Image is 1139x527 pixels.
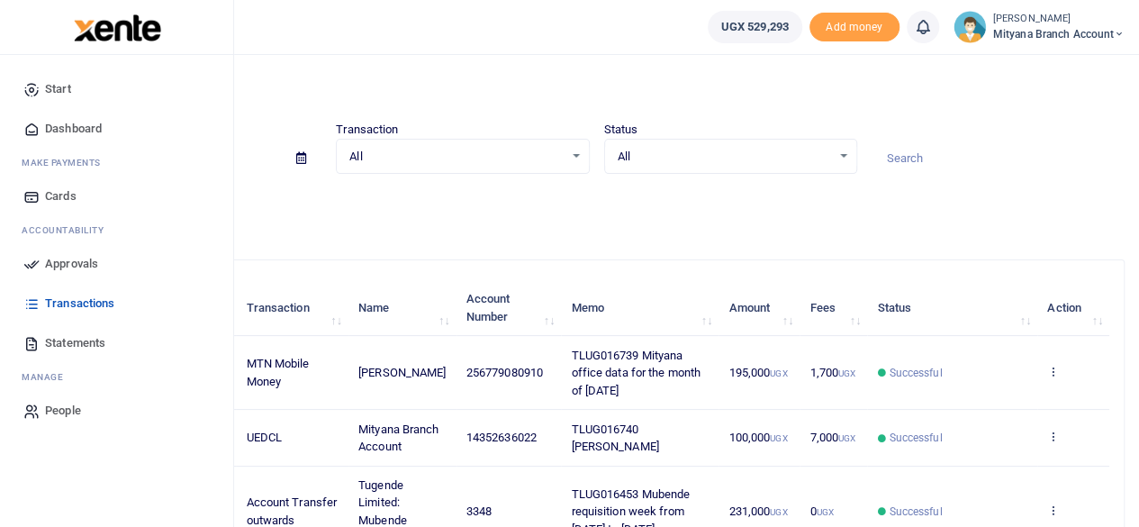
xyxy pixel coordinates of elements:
[246,357,309,388] span: MTN Mobile Money
[45,120,102,138] span: Dashboard
[1037,280,1109,336] th: Action: activate to sort column ascending
[954,11,986,43] img: profile-user
[571,349,701,397] span: TLUG016739 Mityana office data for the month of [DATE]
[809,366,855,379] span: 1,700
[809,13,899,42] li: Toup your wallet
[14,216,219,244] li: Ac
[728,366,787,379] span: 195,000
[466,366,543,379] span: 256779080910
[31,156,101,169] span: ake Payments
[72,20,161,33] a: logo-small logo-large logo-large
[571,423,658,454] span: TLUG016740 [PERSON_NAME]
[561,280,719,336] th: Memo: activate to sort column ascending
[348,280,457,336] th: Name: activate to sort column ascending
[336,121,398,139] label: Transaction
[889,430,942,446] span: Successful
[68,195,1125,214] p: Download
[45,187,77,205] span: Cards
[45,402,81,420] span: People
[872,143,1125,174] input: Search
[236,280,348,336] th: Transaction: activate to sort column ascending
[993,26,1125,42] span: Mityana Branch Account
[719,280,800,336] th: Amount: activate to sort column ascending
[728,504,787,518] span: 231,000
[708,11,802,43] a: UGX 529,293
[809,431,855,444] span: 7,000
[770,433,787,443] small: UGX
[816,507,833,517] small: UGX
[31,370,64,384] span: anage
[889,365,942,381] span: Successful
[358,423,438,454] span: Mityana Branch Account
[14,323,219,363] a: Statements
[993,12,1125,27] small: [PERSON_NAME]
[349,148,563,166] span: All
[770,368,787,378] small: UGX
[721,18,789,36] span: UGX 529,293
[770,507,787,517] small: UGX
[45,295,114,313] span: Transactions
[809,19,899,32] a: Add money
[14,244,219,284] a: Approvals
[701,11,809,43] li: Wallet ballance
[809,504,833,518] span: 0
[728,431,787,444] span: 100,000
[35,223,104,237] span: countability
[14,391,219,431] a: People
[838,368,855,378] small: UGX
[954,11,1125,43] a: profile-user [PERSON_NAME] Mityana Branch Account
[14,363,219,391] li: M
[838,433,855,443] small: UGX
[68,77,1125,97] h4: Transactions
[14,177,219,216] a: Cards
[889,504,942,520] span: Successful
[246,495,337,527] span: Account Transfer outwards
[800,280,867,336] th: Fees: activate to sort column ascending
[45,80,71,98] span: Start
[358,366,446,379] span: [PERSON_NAME]
[246,431,282,444] span: UEDCL
[45,255,98,273] span: Approvals
[14,149,219,177] li: M
[809,13,899,42] span: Add money
[466,431,537,444] span: 14352636022
[457,280,562,336] th: Account Number: activate to sort column ascending
[604,121,638,139] label: Status
[14,284,219,323] a: Transactions
[74,14,161,41] img: logo-large
[14,69,219,109] a: Start
[618,148,831,166] span: All
[14,109,219,149] a: Dashboard
[867,280,1037,336] th: Status: activate to sort column ascending
[45,334,105,352] span: Statements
